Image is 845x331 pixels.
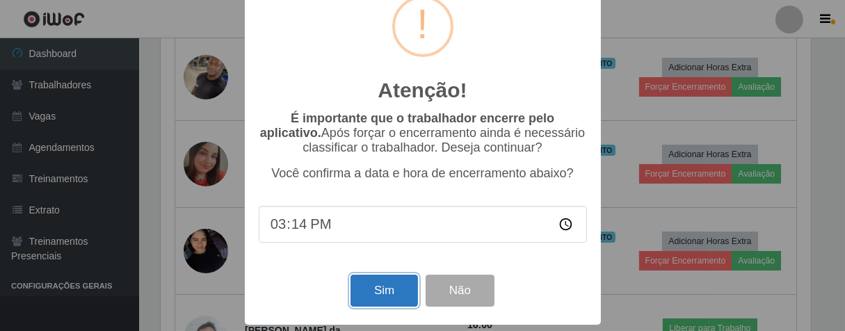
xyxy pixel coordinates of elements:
[426,275,494,307] button: Não
[260,111,554,140] b: É importante que o trabalhador encerre pelo aplicativo.
[259,166,587,181] p: Você confirma a data e hora de encerramento abaixo?
[378,78,467,103] h2: Atenção!
[351,275,418,307] button: Sim
[259,111,587,155] p: Após forçar o encerramento ainda é necessário classificar o trabalhador. Deseja continuar?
